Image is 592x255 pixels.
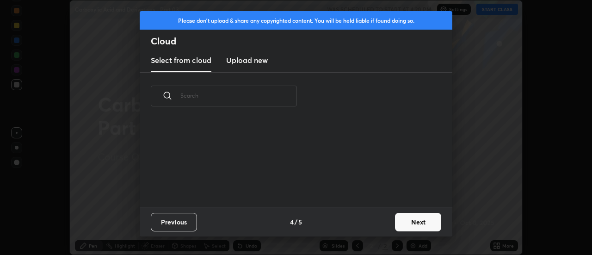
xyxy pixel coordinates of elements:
div: Please don't upload & share any copyrighted content. You will be held liable if found doing so. [140,11,452,30]
button: Previous [151,213,197,231]
h4: / [295,217,297,227]
h3: Select from cloud [151,55,211,66]
h4: 5 [298,217,302,227]
h2: Cloud [151,35,452,47]
h4: 4 [290,217,294,227]
button: Next [395,213,441,231]
h3: Upload new [226,55,268,66]
input: Search [180,76,297,115]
